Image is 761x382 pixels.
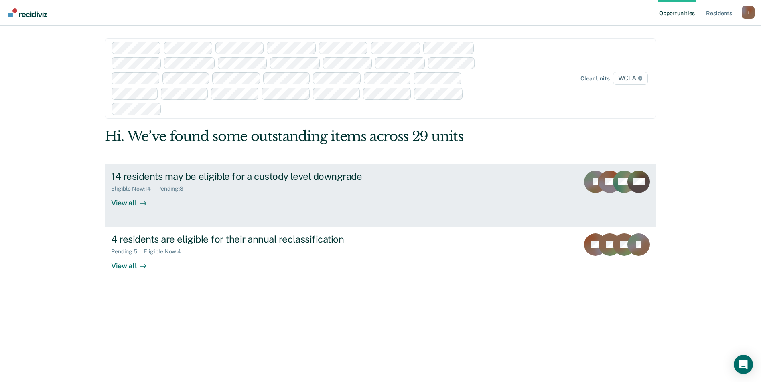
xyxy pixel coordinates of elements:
[111,255,156,271] div: View all
[742,6,755,19] button: Profile dropdown button
[144,248,187,255] div: Eligible Now : 4
[105,164,656,227] a: 14 residents may be eligible for a custody level downgradeEligible Now:14Pending:3View all
[613,72,648,85] span: WCFA
[111,192,156,207] div: View all
[111,248,144,255] div: Pending : 5
[105,227,656,290] a: 4 residents are eligible for their annual reclassificationPending:5Eligible Now:4View all
[105,128,546,145] div: Hi. We’ve found some outstanding items across 29 units
[157,185,190,192] div: Pending : 3
[742,6,755,19] div: t
[111,185,157,192] div: Eligible Now : 14
[734,355,753,374] div: Open Intercom Messenger
[111,233,393,245] div: 4 residents are eligible for their annual reclassification
[111,171,393,182] div: 14 residents may be eligible for a custody level downgrade
[8,8,47,17] img: Recidiviz
[580,75,610,82] div: Clear units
